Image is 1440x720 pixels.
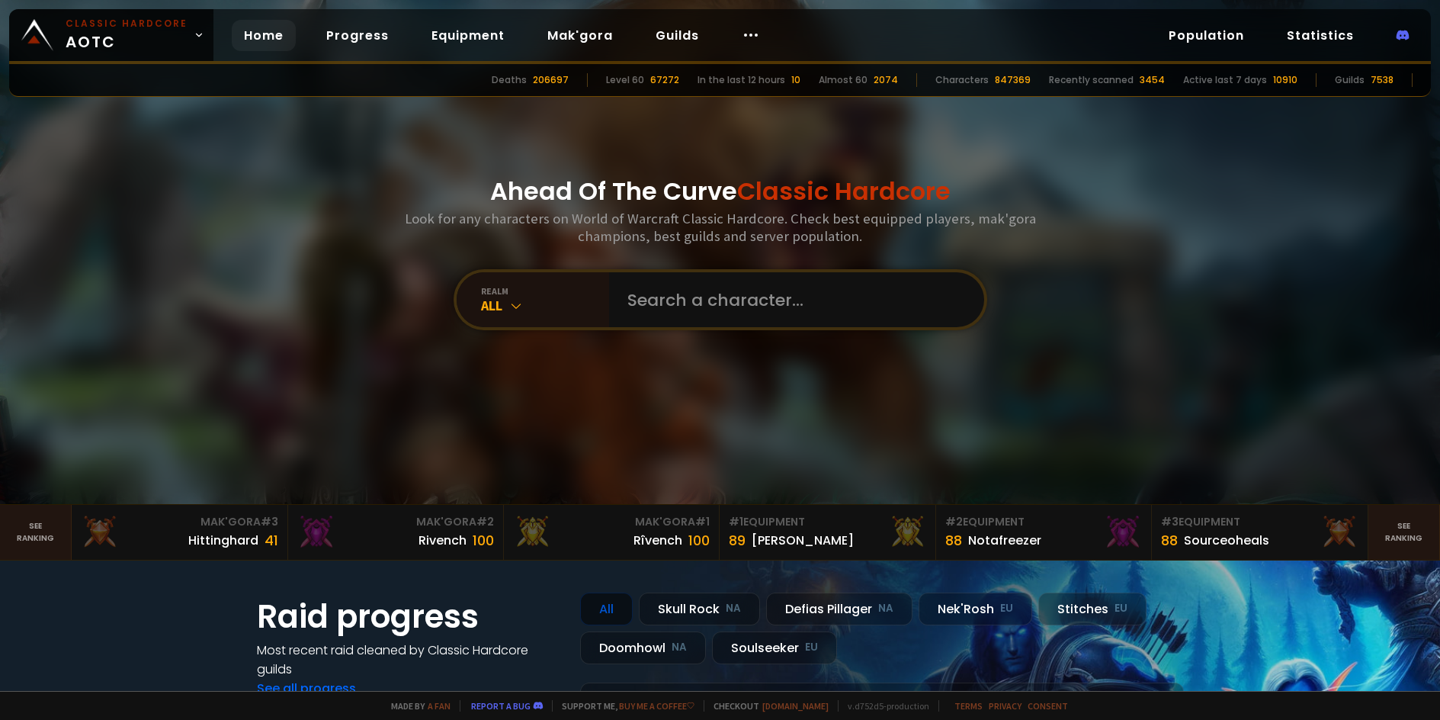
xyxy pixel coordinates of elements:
div: Hittinghard [188,531,258,550]
div: 3454 [1140,73,1165,87]
div: Notafreezer [968,531,1041,550]
a: Progress [314,20,401,51]
div: 88 [945,530,962,551]
span: # 2 [945,514,963,529]
span: # 3 [261,514,278,529]
div: Mak'Gora [81,514,277,530]
span: # 3 [1161,514,1179,529]
div: Almost 60 [819,73,868,87]
a: Privacy [989,700,1021,712]
div: All [481,297,609,314]
small: NA [878,601,893,616]
div: 100 [473,530,494,551]
a: Guilds [643,20,711,51]
h4: Most recent raid cleaned by Classic Hardcore guilds [257,641,562,679]
a: Mak'gora [535,20,625,51]
div: realm [481,285,609,297]
small: EU [805,640,818,655]
div: Level 60 [606,73,644,87]
div: 10 [791,73,800,87]
div: Mak'Gora [513,514,710,530]
input: Search a character... [618,272,966,327]
span: v. d752d5 - production [838,700,929,712]
div: 10910 [1273,73,1297,87]
div: 67272 [650,73,679,87]
a: Statistics [1275,20,1366,51]
h3: Look for any characters on World of Warcraft Classic Hardcore. Check best equipped players, mak'g... [399,210,1042,245]
a: a fan [428,700,451,712]
div: 7538 [1371,73,1393,87]
div: 847369 [995,73,1031,87]
span: AOTC [66,17,188,53]
span: # 1 [695,514,710,529]
div: Recently scanned [1049,73,1134,87]
div: 206697 [533,73,569,87]
a: #1Equipment89[PERSON_NAME] [720,505,935,560]
a: See all progress [257,680,356,697]
a: Mak'Gora#1Rîvench100 [504,505,720,560]
div: Sourceoheals [1184,531,1269,550]
a: #2Equipment88Notafreezer [936,505,1152,560]
a: Terms [954,700,983,712]
div: Equipment [1161,514,1358,530]
small: EU [1114,601,1127,616]
h1: Raid progress [257,593,562,641]
h1: Ahead Of The Curve [490,173,951,210]
a: Report a bug [471,700,531,712]
small: Classic Hardcore [66,17,188,31]
a: #3Equipment88Sourceoheals [1152,505,1368,560]
a: Buy me a coffee [619,700,694,712]
span: Checkout [704,700,829,712]
a: Seeranking [1368,505,1440,560]
div: 89 [729,530,746,551]
small: NA [726,601,741,616]
a: [DOMAIN_NAME] [762,700,829,712]
div: In the last 12 hours [698,73,785,87]
a: Mak'Gora#3Hittinghard41 [72,505,287,560]
a: Mak'Gora#2Rivench100 [288,505,504,560]
small: NA [672,640,687,655]
span: Support me, [552,700,694,712]
div: 2074 [874,73,898,87]
div: Active last 7 days [1183,73,1267,87]
div: Guilds [1335,73,1365,87]
div: Equipment [945,514,1142,530]
div: Deaths [492,73,527,87]
div: Soulseeker [712,632,837,664]
span: Made by [382,700,451,712]
a: Population [1156,20,1256,51]
div: Stitches [1038,593,1147,625]
a: Home [232,20,296,51]
div: 41 [265,530,278,551]
div: 88 [1161,530,1178,551]
a: Consent [1028,700,1068,712]
div: Rîvench [633,531,682,550]
div: Mak'Gora [297,514,494,530]
div: Rivench [419,531,467,550]
a: Equipment [419,20,517,51]
div: 100 [688,530,710,551]
a: Classic HardcoreAOTC [9,9,213,61]
div: Skull Rock [639,593,760,625]
small: EU [1000,601,1013,616]
div: [PERSON_NAME] [752,531,854,550]
span: # 2 [476,514,494,529]
div: All [580,593,633,625]
span: Classic Hardcore [737,174,951,208]
div: Doomhowl [580,632,706,664]
div: Defias Pillager [766,593,912,625]
div: Characters [935,73,989,87]
span: # 1 [729,514,743,529]
div: Equipment [729,514,925,530]
div: Nek'Rosh [919,593,1032,625]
